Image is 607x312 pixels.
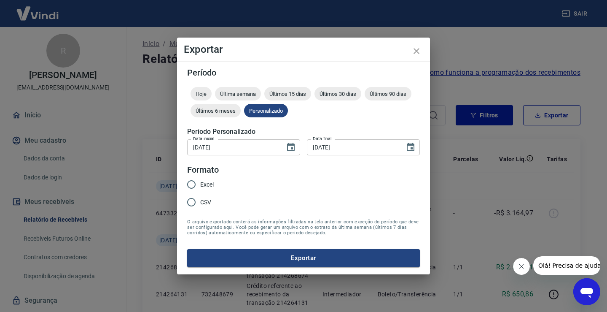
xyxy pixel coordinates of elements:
span: O arquivo exportado conterá as informações filtradas na tela anterior com exceção do período que ... [187,219,420,236]
iframe: Fechar mensagem [513,258,530,275]
button: Exportar [187,249,420,267]
div: Últimos 30 dias [314,87,361,100]
span: Últimos 90 dias [365,91,411,97]
h4: Exportar [184,44,423,54]
h5: Período Personalizado [187,128,420,136]
div: Hoje [191,87,212,100]
iframe: Mensagem da empresa [533,256,600,275]
span: Últimos 30 dias [314,91,361,97]
h5: Período [187,68,420,77]
iframe: Botão para abrir a janela de mensagens [573,278,600,305]
div: Personalizado [244,104,288,117]
label: Data inicial [193,136,215,142]
button: Choose date, selected date is 30 de jun de 2025 [402,139,419,156]
div: Últimos 6 meses [191,104,241,117]
span: Personalizado [244,108,288,114]
input: DD/MM/YYYY [307,139,399,155]
span: Últimos 6 meses [191,108,241,114]
input: DD/MM/YYYY [187,139,279,155]
legend: Formato [187,164,219,176]
label: Data final [313,136,332,142]
span: Olá! Precisa de ajuda? [5,6,71,13]
span: Últimos 15 dias [264,91,311,97]
span: Excel [200,180,214,189]
div: Últimos 90 dias [365,87,411,100]
span: Hoje [191,91,212,97]
span: CSV [200,198,211,207]
button: Choose date, selected date is 1 de jun de 2025 [282,139,299,156]
div: Últimos 15 dias [264,87,311,100]
div: Última semana [215,87,261,100]
span: Última semana [215,91,261,97]
button: close [406,41,427,61]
